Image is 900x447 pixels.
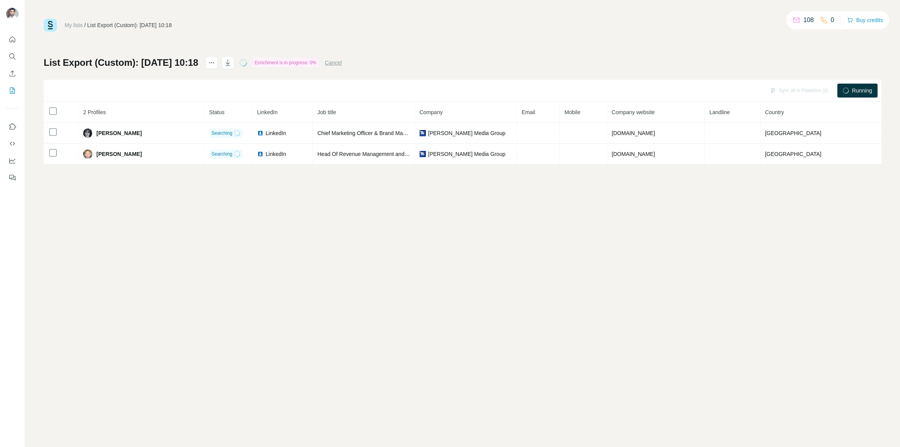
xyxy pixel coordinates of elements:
a: My lists [65,22,83,28]
div: Enrichment is in progress: 0% [253,58,319,67]
button: Use Surfe API [6,137,19,151]
button: Dashboard [6,154,19,168]
span: [DOMAIN_NAME] [612,151,655,157]
span: Head Of Revenue Management and Inventory [318,151,428,157]
h1: List Export (Custom): [DATE] 10:18 [44,57,198,69]
img: Avatar [83,149,92,159]
button: Enrich CSV [6,67,19,80]
button: Use Surfe on LinkedIn [6,120,19,134]
div: List Export (Custom): [DATE] 10:18 [87,21,172,29]
span: LinkedIn [266,150,286,158]
span: Country [765,109,784,115]
span: Company website [612,109,655,115]
span: LinkedIn [257,109,278,115]
p: 0 [831,15,834,25]
img: LinkedIn logo [257,151,263,157]
span: Job title [318,109,336,115]
span: [DOMAIN_NAME] [612,130,655,136]
li: / [84,21,86,29]
img: Avatar [6,8,19,20]
button: Search [6,50,19,63]
span: Running [852,87,872,94]
button: My lists [6,84,19,98]
span: LinkedIn [266,129,286,137]
button: actions [205,57,218,69]
button: Buy credits [847,15,883,26]
span: [GEOGRAPHIC_DATA] [765,151,821,157]
span: Landline [709,109,730,115]
span: Mobile [564,109,580,115]
span: 2 Profiles [83,109,106,115]
img: Surfe Logo [44,19,57,32]
span: Email [522,109,535,115]
button: Cancel [325,59,342,67]
span: Status [209,109,225,115]
span: Chief Marketing Officer & Brand Manager [318,130,417,136]
img: company-logo [420,151,426,157]
img: company-logo [420,130,426,136]
span: Company [420,109,443,115]
span: [PERSON_NAME] [96,129,142,137]
span: Searching [212,130,232,137]
img: Avatar [83,128,92,138]
button: Feedback [6,171,19,185]
span: [PERSON_NAME] Media Group [428,150,506,158]
span: [PERSON_NAME] Media Group [428,129,506,137]
span: [GEOGRAPHIC_DATA] [765,130,821,136]
img: LinkedIn logo [257,130,263,136]
p: 108 [803,15,814,25]
span: [PERSON_NAME] [96,150,142,158]
span: Searching [212,151,232,158]
button: Quick start [6,33,19,46]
